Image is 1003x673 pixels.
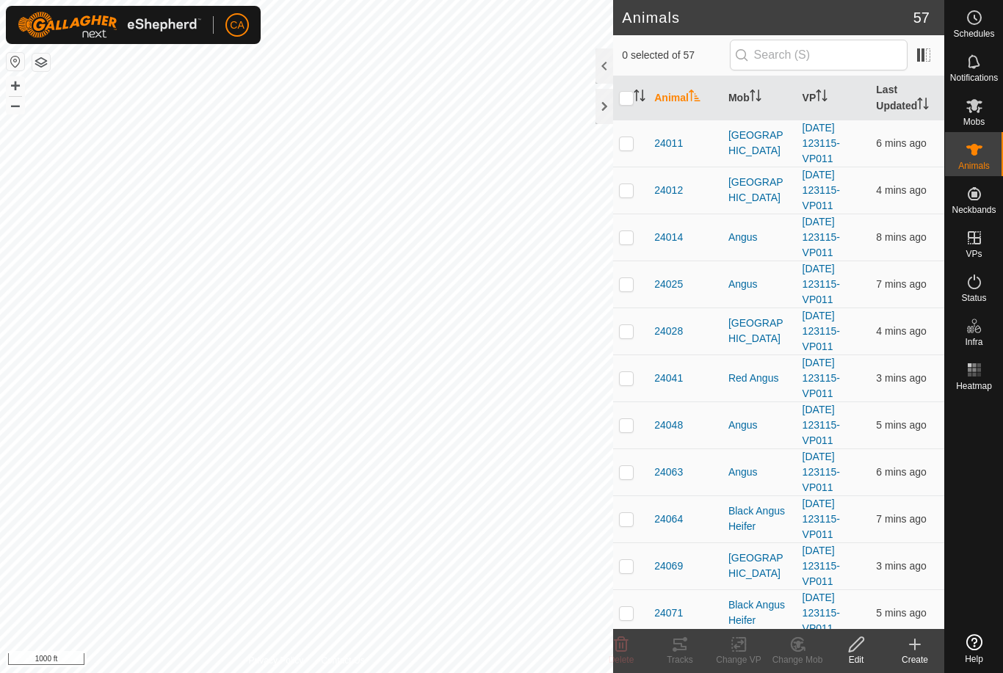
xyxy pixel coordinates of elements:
span: 24028 [654,324,683,339]
a: [DATE] 123115-VP011 [803,451,840,493]
a: Contact Us [321,654,364,667]
span: 12 Sep 2025 at 10:00 pm [876,466,926,478]
a: [DATE] 123115-VP011 [803,122,840,164]
a: [DATE] 123115-VP011 [803,357,840,399]
span: 12 Sep 2025 at 9:59 pm [876,513,926,525]
span: Infra [965,338,982,346]
span: CA [230,18,244,33]
input: Search (S) [730,40,908,70]
span: Heatmap [956,382,992,390]
div: [GEOGRAPHIC_DATA] [728,316,791,346]
a: [DATE] 123115-VP011 [803,169,840,211]
button: Reset Map [7,53,24,70]
a: Privacy Policy [249,654,304,667]
button: Map Layers [32,54,50,71]
span: 12 Sep 2025 at 10:02 pm [876,419,926,431]
img: Gallagher Logo [18,12,201,38]
a: [DATE] 123115-VP011 [803,263,840,305]
span: Animals [958,161,990,170]
span: 12 Sep 2025 at 10:03 pm [876,560,926,572]
span: 12 Sep 2025 at 10:02 pm [876,184,926,196]
div: Angus [728,465,791,480]
div: [GEOGRAPHIC_DATA] [728,550,791,581]
span: 24014 [654,230,683,245]
span: 24071 [654,605,683,621]
p-sorticon: Activate to sort [634,92,645,103]
span: 24012 [654,183,683,198]
div: Black Angus Heifer [728,503,791,534]
span: 0 selected of 57 [622,48,729,63]
a: [DATE] 123115-VP011 [803,592,840,634]
th: Mob [723,76,797,120]
div: Angus [728,277,791,292]
a: [DATE] 123115-VP011 [803,498,840,540]
div: Create [886,653,944,666]
th: VP [797,76,871,120]
span: 24025 [654,277,683,292]
th: Animal [648,76,723,120]
div: [GEOGRAPHIC_DATA] [728,128,791,159]
span: 24011 [654,136,683,151]
span: Schedules [953,29,994,38]
span: 24069 [654,559,683,574]
div: Angus [728,418,791,433]
span: 12 Sep 2025 at 10:01 pm [876,607,926,619]
span: Status [961,294,986,302]
div: Change VP [709,653,768,666]
span: VPs [966,250,982,258]
div: Edit [827,653,886,666]
div: Angus [728,230,791,245]
span: 24064 [654,512,683,527]
button: + [7,77,24,95]
span: Notifications [950,73,998,82]
p-sorticon: Activate to sort [689,92,700,103]
p-sorticon: Activate to sort [816,92,828,103]
a: [DATE] 123115-VP011 [803,310,840,352]
span: 12 Sep 2025 at 10:00 pm [876,278,926,290]
div: Tracks [651,653,709,666]
a: Help [945,628,1003,669]
span: Neckbands [952,205,996,214]
a: [DATE] 123115-VP011 [803,216,840,258]
a: [DATE] 123115-VP011 [803,404,840,446]
span: 24048 [654,418,683,433]
div: Black Angus Heifer [728,597,791,628]
th: Last Updated [870,76,944,120]
span: 24063 [654,465,683,480]
button: – [7,96,24,114]
span: 12 Sep 2025 at 10:02 pm [876,325,926,337]
p-sorticon: Activate to sort [750,92,761,103]
span: Help [965,655,983,663]
span: 12 Sep 2025 at 10:00 pm [876,137,926,149]
h2: Animals [622,9,913,26]
div: Change Mob [768,653,827,666]
span: 57 [913,7,930,29]
span: 12 Sep 2025 at 10:03 pm [876,372,926,384]
p-sorticon: Activate to sort [917,100,929,112]
div: Red Angus [728,371,791,386]
span: Delete [609,655,634,665]
span: Mobs [963,117,985,126]
span: 24041 [654,371,683,386]
div: [GEOGRAPHIC_DATA] [728,175,791,205]
a: [DATE] 123115-VP011 [803,545,840,587]
span: 12 Sep 2025 at 9:59 pm [876,231,926,243]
